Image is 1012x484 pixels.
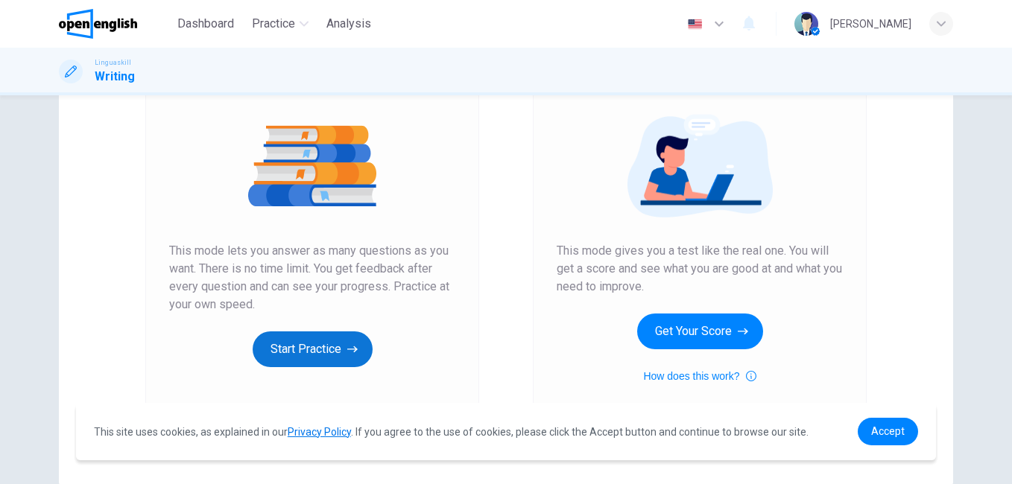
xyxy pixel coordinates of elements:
button: How does this work? [643,367,756,385]
a: OpenEnglish logo [59,9,171,39]
button: Analysis [320,10,377,37]
div: [PERSON_NAME] [830,15,911,33]
span: This mode lets you answer as many questions as you want. There is no time limit. You get feedback... [169,242,455,313]
span: Dashboard [177,15,234,33]
img: en [686,19,704,30]
button: Start Practice [253,331,373,367]
span: This mode gives you a test like the real one. You will get a score and see what you are good at a... [557,242,843,296]
a: dismiss cookie message [858,418,918,445]
span: This site uses cookies, as explained in our . If you agree to the use of cookies, please click th... [94,426,809,438]
img: OpenEnglish logo [59,9,137,39]
span: Analysis [326,15,371,33]
button: Dashboard [171,10,240,37]
img: Profile picture [794,12,818,36]
span: Practice [252,15,295,33]
button: Get Your Score [637,313,763,349]
button: Practice [246,10,314,37]
div: cookieconsent [76,403,936,460]
a: Privacy Policy [288,426,351,438]
span: Accept [871,425,905,437]
h1: Writing [95,68,135,86]
span: Linguaskill [95,57,131,68]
